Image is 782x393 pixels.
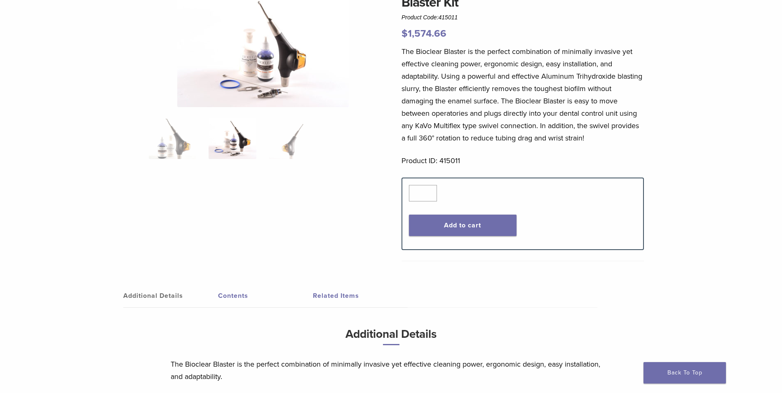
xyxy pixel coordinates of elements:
[402,154,644,167] p: Product ID: 415011
[218,284,313,307] a: Contents
[402,45,644,144] p: The Bioclear Blaster is the perfect combination of minimally invasive yet effective cleaning powe...
[269,118,316,159] img: Blaster Kit - Image 3
[313,284,408,307] a: Related Items
[171,358,612,383] p: The Bioclear Blaster is the perfect combination of minimally invasive yet effective cleaning powe...
[402,14,458,21] span: Product Code:
[123,284,218,307] a: Additional Details
[439,14,458,21] span: 415011
[402,28,408,40] span: $
[209,118,256,159] img: Blaster Kit - Image 2
[643,362,726,384] a: Back To Top
[402,28,446,40] bdi: 1,574.66
[171,324,612,352] h3: Additional Details
[409,215,517,236] button: Add to cart
[149,118,196,159] img: Bioclear-Blaster-Kit-Simplified-1-e1548850725122-324x324.jpg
